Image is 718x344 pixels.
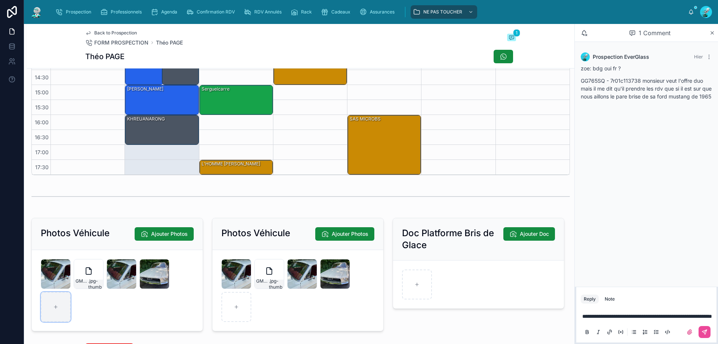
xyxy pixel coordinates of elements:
[602,295,618,304] button: Note
[581,295,599,304] button: Reply
[348,115,421,174] div: SAS MICROBS
[148,5,182,19] a: Agenda
[411,5,477,19] a: NE PAS TOUCHER
[200,160,273,174] div: L'HOMME [PERSON_NAME]
[639,28,671,37] span: 1 Comment
[184,5,240,19] a: Confirmation RDV
[503,227,555,241] button: Ajouter Doc
[33,74,50,80] span: 14:30
[126,86,164,92] div: [PERSON_NAME]
[76,278,88,290] span: GMQTO79XUUQHIQWAMYK1FXCFAW
[33,89,50,95] span: 15:00
[507,34,516,43] button: 1
[41,227,110,239] h2: Photos Véhicule
[94,30,137,36] span: Back to Prospection
[331,9,350,15] span: Cadeaux
[125,115,198,144] div: KHREUANARONG
[357,5,400,19] a: Assurances
[319,5,356,19] a: Cadeaux
[125,85,198,115] div: [PERSON_NAME]
[221,227,290,239] h2: Photos Véhicule
[111,9,142,15] span: Professionnels
[98,5,147,19] a: Professionnels
[66,9,91,15] span: Prospection
[33,104,50,110] span: 15:30
[423,9,462,15] span: NE PAS TOUCHER
[201,161,261,167] div: L'HOMME [PERSON_NAME]
[605,296,615,302] div: Note
[242,5,287,19] a: RDV Annulés
[33,149,50,155] span: 17:00
[125,55,163,85] div: [PERSON_NAME]
[274,55,347,85] div: [PERSON_NAME]
[85,51,125,62] h1: Théo PAGE
[162,55,199,85] div: [PERSON_NAME]
[520,230,549,238] span: Ajouter Doc
[33,134,50,140] span: 16:30
[201,86,230,92] div: Sergueicarre
[33,164,50,170] span: 17:30
[85,30,137,36] a: Back to Prospection
[197,9,235,15] span: Confirmation RDV
[581,77,712,100] p: GG765SQ - 7r01c113738 monsieur veut l'offre duo mais il me dit qu'il prendre les rdv que si il es...
[301,9,312,15] span: Rack
[254,9,282,15] span: RDV Annulés
[156,39,183,46] a: Théo PAGE
[256,278,269,290] span: GMQTO79XUUQHIQWAMYK1FXCFAW
[126,116,166,122] div: KHREUANARONG
[349,116,381,122] div: SAS MICROBS
[33,119,50,125] span: 16:00
[53,5,96,19] a: Prospection
[332,230,368,238] span: Ajouter Photos
[85,39,148,46] a: FORM PROSPECTION
[151,230,188,238] span: Ajouter Photos
[315,227,374,241] button: Ajouter Photos
[694,54,703,60] span: Hier
[593,53,649,61] span: Prospection EverGlass
[88,278,102,290] span: .jpg-thumb
[161,9,177,15] span: Agenda
[135,227,194,241] button: Ajouter Photos
[402,227,503,251] h2: Doc Platforme Bris de Glace
[94,39,148,46] span: FORM PROSPECTION
[269,278,282,290] span: .jpg-thumb
[370,9,395,15] span: Assurances
[49,4,688,20] div: scrollable content
[581,64,712,72] p: zoe: bdg oui fr ?
[30,6,43,18] img: App logo
[288,5,317,19] a: Rack
[513,29,520,37] span: 1
[200,85,273,115] div: Sergueicarre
